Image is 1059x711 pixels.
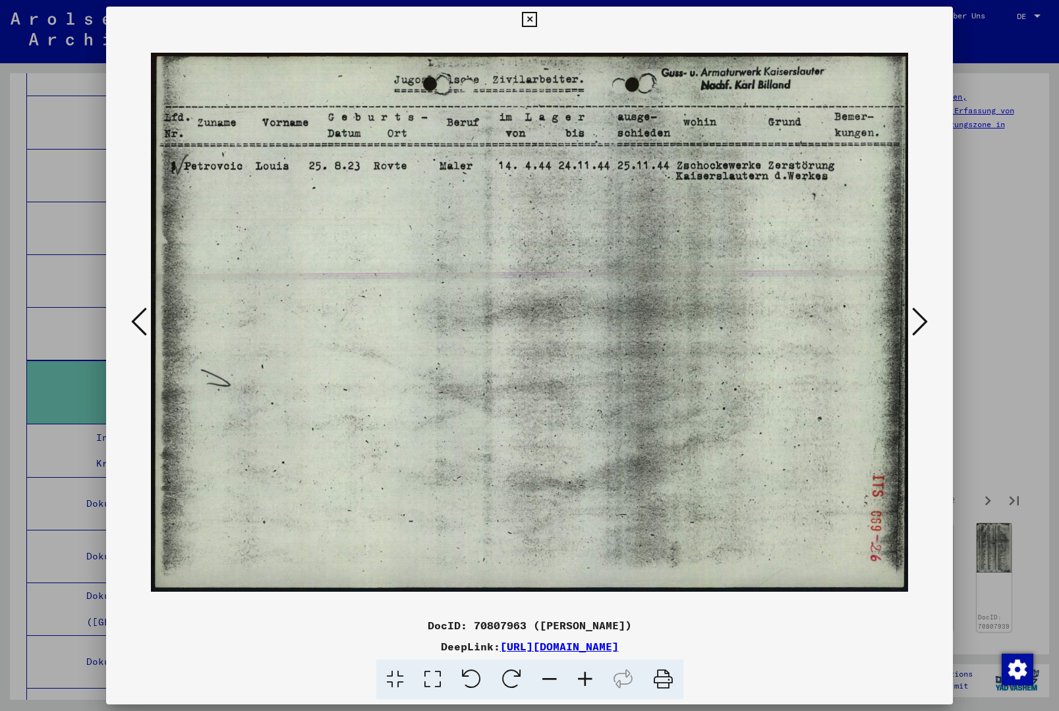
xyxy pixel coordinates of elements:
[1002,654,1033,685] img: Zustimmung ändern
[106,639,954,654] div: DeepLink:
[106,617,954,633] div: DocID: 70807963 ([PERSON_NAME])
[151,33,909,612] img: 001.jpg
[500,640,619,653] a: [URL][DOMAIN_NAME]
[1001,653,1033,685] div: Zustimmung ändern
